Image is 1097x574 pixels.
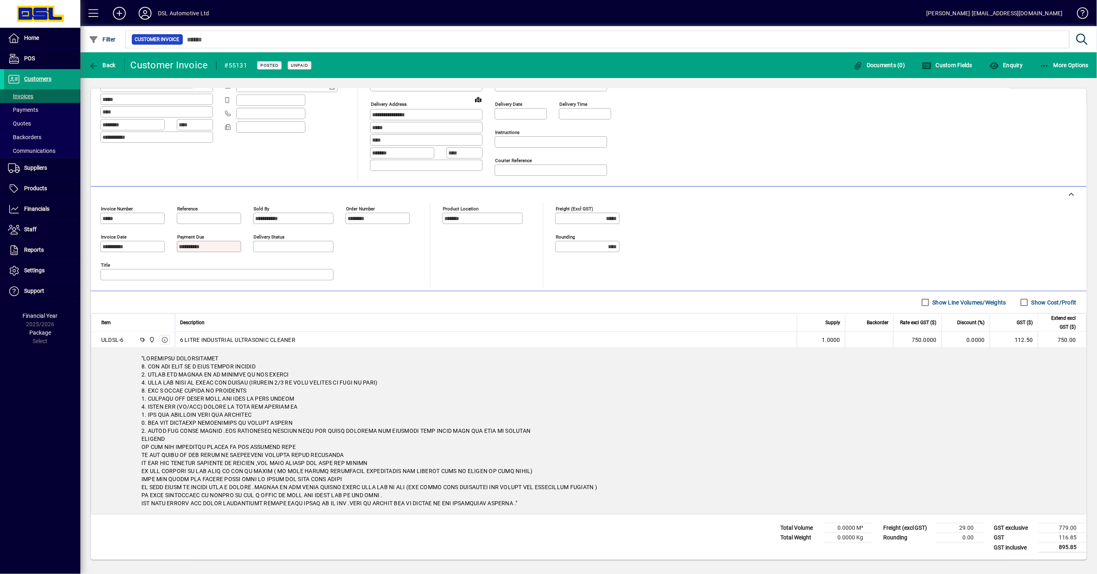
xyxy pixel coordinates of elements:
td: 750.00 [1038,332,1086,348]
span: Supply [825,318,840,327]
td: 0.0000 Kg [825,533,873,543]
span: More Options [1040,62,1089,68]
span: Enquiry [989,62,1023,68]
mat-label: Sold by [254,206,269,212]
mat-label: Instructions [495,130,520,135]
mat-label: Invoice date [101,234,127,240]
button: Filter [87,32,118,47]
span: Posted [260,63,278,68]
a: Payments [4,103,80,117]
span: Filter [89,36,116,43]
button: Add [106,6,132,21]
td: 29.00 [935,523,984,533]
span: Documents (0) [853,62,905,68]
span: Communications [8,148,55,154]
label: Show Cost/Profit [1030,298,1077,307]
span: Extend excl GST ($) [1043,314,1076,331]
span: Suppliers [24,165,47,171]
a: POS [4,49,80,69]
mat-label: Rounding [556,234,575,240]
span: Custom Fields [922,62,973,68]
span: Products [24,185,47,191]
td: 895.85 [1038,543,1087,553]
div: #55131 [225,59,248,72]
span: Home [24,35,39,41]
span: Quotes [8,120,31,127]
span: Package [29,329,51,336]
mat-label: Delivery date [495,101,522,107]
a: Products [4,179,80,199]
td: 0.0000 M³ [825,523,873,533]
mat-label: Reference [177,206,198,212]
span: Central [147,335,156,344]
button: More Options [1038,58,1091,72]
a: Backorders [4,130,80,144]
td: GST [990,533,1038,543]
span: Reports [24,247,44,253]
div: Customer Invoice [131,59,208,72]
a: Support [4,281,80,301]
a: Invoices [4,89,80,103]
div: 750.0000 [898,336,937,344]
mat-label: Title [101,262,110,268]
td: Rounding [879,533,935,543]
button: Back [87,58,118,72]
td: GST inclusive [990,543,1038,553]
span: Customer Invoice [135,35,180,43]
span: 1.0000 [822,336,841,344]
td: Total Volume [776,523,825,533]
a: Knowledge Base [1071,2,1087,28]
label: Show Line Volumes/Weights [931,298,1006,307]
td: 116.85 [1038,533,1087,543]
a: View on map [472,93,485,106]
mat-label: Product location [443,206,479,212]
td: GST exclusive [990,523,1038,533]
a: Staff [4,220,80,240]
span: Backorders [8,134,41,140]
button: Documents (0) [851,58,907,72]
span: Item [101,318,111,327]
span: Discount (%) [958,318,985,327]
td: Total Weight [776,533,825,543]
div: [PERSON_NAME] [EMAIL_ADDRESS][DOMAIN_NAME] [927,7,1063,20]
span: Rate excl GST ($) [900,318,937,327]
a: Reports [4,240,80,260]
td: 0.00 [935,533,984,543]
mat-label: Payment due [177,234,204,240]
span: Customers [24,76,51,82]
span: Backorder [867,318,888,327]
span: Description [180,318,205,327]
td: 779.00 [1038,523,1087,533]
td: 0.0000 [941,332,990,348]
span: Support [24,288,44,294]
span: Invoices [8,93,33,99]
span: Staff [24,226,37,232]
mat-label: Courier Reference [495,158,532,163]
span: GST ($) [1017,318,1033,327]
a: Home [4,28,80,48]
span: Payments [8,107,38,113]
span: Financials [24,206,49,212]
td: 112.50 [990,332,1038,348]
a: Quotes [4,117,80,130]
span: 6 LITRE INDUSTRIAL ULTRASONIC CLEANER [180,336,295,344]
button: Custom Fields [920,58,975,72]
span: Settings [24,267,45,274]
app-page-header-button: Back [80,58,125,72]
div: DSL Automotive Ltd [158,7,209,20]
a: Settings [4,261,80,281]
mat-label: Delivery time [559,101,587,107]
a: Suppliers [4,158,80,178]
button: Profile [132,6,158,21]
button: Enquiry [987,58,1025,72]
div: ULDSL-6 [101,336,124,344]
span: POS [24,55,35,62]
mat-label: Order number [346,206,375,212]
mat-label: Invoice number [101,206,133,212]
span: Back [89,62,116,68]
td: Freight (excl GST) [879,523,935,533]
mat-label: Delivery status [254,234,284,240]
a: Communications [4,144,80,158]
span: Unpaid [291,63,308,68]
mat-label: Freight (excl GST) [556,206,593,212]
